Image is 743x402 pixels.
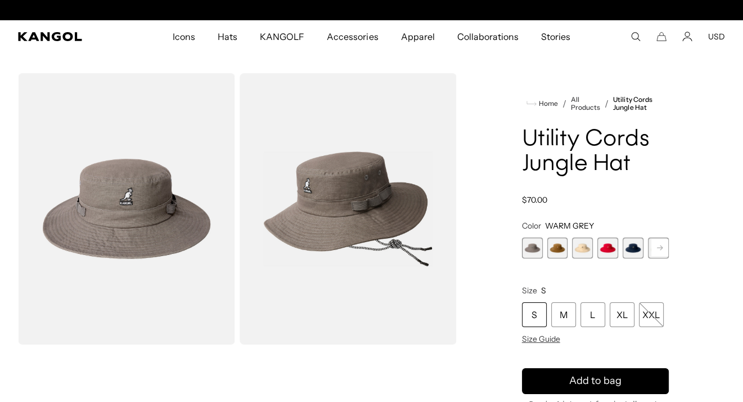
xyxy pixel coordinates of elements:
[522,221,541,231] span: Color
[256,6,488,15] div: Announcement
[249,20,316,53] a: KANGOLF
[537,100,558,108] span: Home
[541,20,570,53] span: Stories
[206,20,249,53] a: Hats
[400,20,434,53] span: Apparel
[218,20,237,53] span: Hats
[457,20,519,53] span: Collaborations
[522,238,543,258] div: 1 of 7
[522,334,560,344] span: Size Guide
[639,302,664,327] div: XXL
[522,238,543,258] label: WARM GREY
[522,368,669,394] button: Add to bag
[522,195,547,205] span: $70.00
[682,32,692,42] a: Account
[260,20,304,53] span: KANGOLF
[522,96,669,111] nav: breadcrumbs
[623,238,643,258] div: 5 of 7
[545,221,594,231] span: WARM GREY
[327,20,378,53] span: Accessories
[18,73,235,345] img: color-warm-grey
[256,6,488,15] div: 2 of 2
[580,302,605,327] div: L
[631,32,641,42] summary: Search here
[18,32,114,41] a: Kangol
[522,285,537,296] span: Size
[572,238,593,258] label: Beige
[708,32,725,42] button: USD
[240,73,457,345] img: color-warm-grey
[526,99,558,109] a: Home
[547,238,568,258] div: 2 of 7
[597,238,618,258] div: 4 of 7
[256,6,488,15] slideshow-component: Announcement bar
[597,238,618,258] label: Red
[522,127,669,177] h1: Utility Cords Jungle Hat
[522,302,547,327] div: S
[551,302,576,327] div: M
[610,302,634,327] div: XL
[558,97,566,110] li: /
[648,238,669,258] div: 6 of 7
[656,32,667,42] button: Cart
[572,238,593,258] div: 3 of 7
[648,238,669,258] label: Off White
[600,97,609,110] li: /
[623,238,643,258] label: Navy
[613,96,669,111] a: Utility Cords Jungle Hat
[389,20,445,53] a: Apparel
[161,20,206,53] a: Icons
[569,373,622,388] span: Add to bag
[316,20,389,53] a: Accessories
[547,238,568,258] label: Tan
[446,20,530,53] a: Collaborations
[530,20,582,53] a: Stories
[541,285,546,296] span: S
[18,73,457,345] product-gallery: Gallery Viewer
[571,96,600,111] a: All Products
[173,20,195,53] span: Icons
